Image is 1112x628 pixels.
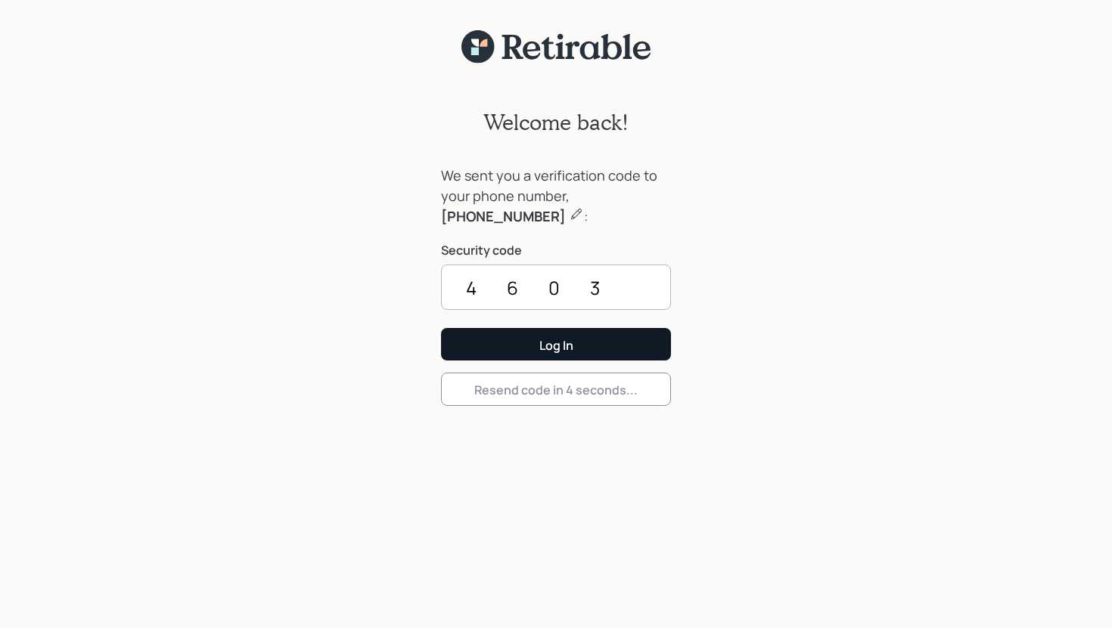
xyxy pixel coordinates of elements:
[441,207,566,225] b: [PHONE_NUMBER]
[483,110,629,135] h2: Welcome back!
[441,328,671,360] button: Log In
[441,373,671,405] button: Resend code in 4 seconds...
[441,265,671,310] input: ••••
[441,242,671,258] label: Security code
[539,337,573,354] div: Log In
[474,382,638,398] div: Resend code in 4 seconds...
[441,166,671,227] div: We sent you a verification code to your phone number, :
